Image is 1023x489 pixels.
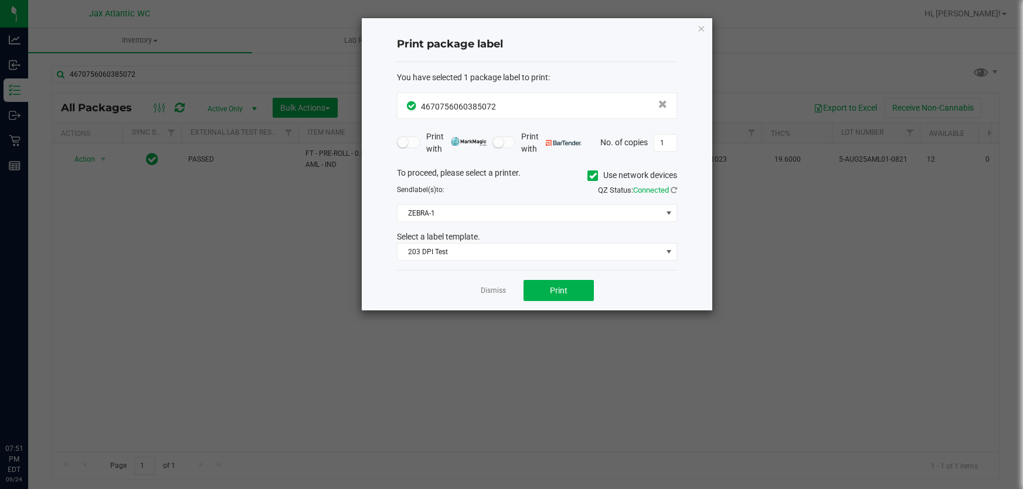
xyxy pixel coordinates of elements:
[521,131,582,155] span: Print with
[413,186,436,194] span: label(s)
[451,137,487,146] img: mark_magic_cybra.png
[397,73,548,82] span: You have selected 1 package label to print
[12,395,47,430] iframe: Resource center
[633,186,669,194] span: Connected
[397,37,677,52] h4: Print package label
[388,231,686,243] div: Select a label template.
[600,137,648,146] span: No. of copies
[397,186,444,194] span: Send to:
[407,100,418,112] span: In Sync
[550,286,567,295] span: Print
[397,244,662,260] span: 203 DPI Test
[598,186,677,194] span: QZ Status:
[397,71,677,84] div: :
[481,286,506,296] a: Dismiss
[546,140,582,146] img: bartender.png
[388,167,686,184] div: To proceed, please select a printer.
[397,205,662,221] span: ZEBRA-1
[421,102,496,111] span: 4670756060385072
[587,169,677,182] label: Use network devices
[426,131,487,155] span: Print with
[524,280,594,301] button: Print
